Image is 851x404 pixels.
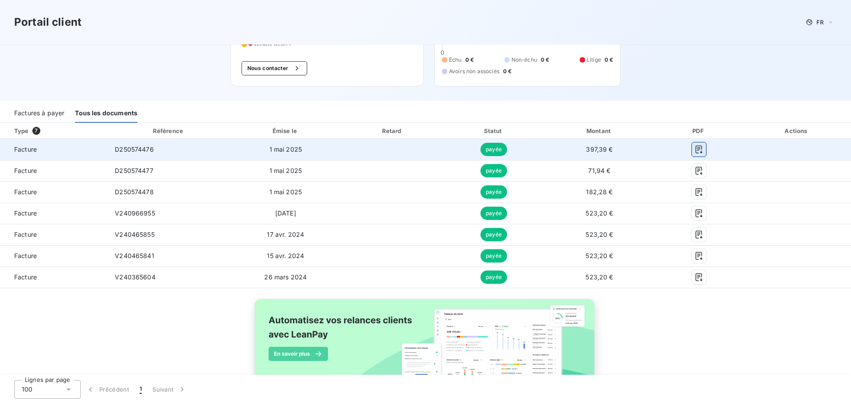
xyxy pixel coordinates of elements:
span: D250574476 [115,145,154,153]
button: Suivant [147,380,192,399]
span: 0 € [465,56,474,64]
div: Statut [445,126,542,135]
span: D250574478 [115,188,154,196]
span: 1 mai 2025 [269,167,302,174]
span: Facture [7,145,101,154]
span: 7 [32,127,40,135]
span: V240365604 [115,273,156,281]
span: payée [480,164,507,177]
button: Nous contacter [242,61,307,75]
div: Retard [343,126,442,135]
span: Échu [449,56,462,64]
span: 523,20 € [586,273,613,281]
span: Facture [7,188,101,196]
h3: Portail client [14,14,82,30]
span: Litige [587,56,601,64]
span: V240465841 [115,252,154,259]
span: 1 [140,385,142,394]
div: Factures à payer [14,104,64,123]
span: 0 € [541,56,549,64]
div: Type [9,126,106,135]
span: 182,28 € [586,188,613,196]
button: 1 [134,380,147,399]
span: V240966955 [115,209,155,217]
div: Tous les documents [75,104,137,123]
span: payée [480,143,507,156]
span: 15 avr. 2024 [267,252,304,259]
span: D250574477 [115,167,153,174]
span: 523,20 € [586,252,613,259]
span: Facture [7,273,101,282]
span: FR [816,19,824,26]
div: Montant [546,126,653,135]
span: 0 € [605,56,613,64]
span: 0 [441,49,444,56]
div: Actions [745,126,849,135]
span: 26 mars 2024 [264,273,307,281]
span: payée [480,228,507,241]
span: payée [480,185,507,199]
div: Émise le [232,126,340,135]
span: Non-échu [511,56,537,64]
span: 0 € [503,67,511,75]
span: 71,94 € [588,167,610,174]
span: Avoirs non associés [449,67,500,75]
span: 523,20 € [586,209,613,217]
span: 1 mai 2025 [269,188,302,196]
span: Facture [7,251,101,260]
span: 1 mai 2025 [269,145,302,153]
span: payée [480,207,507,220]
span: Facture [7,209,101,218]
span: Facture [7,166,101,175]
span: Facture [7,230,101,239]
span: V240465855 [115,231,155,238]
span: payée [480,271,507,284]
span: 100 [22,385,32,394]
span: 17 avr. 2024 [267,231,304,238]
span: 523,20 € [586,231,613,238]
span: 397,39 € [586,145,613,153]
div: PDF [657,126,741,135]
img: banner [246,294,605,403]
span: payée [480,249,507,263]
button: Précédent [81,380,134,399]
span: [DATE] [275,209,296,217]
div: Référence [153,127,183,134]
